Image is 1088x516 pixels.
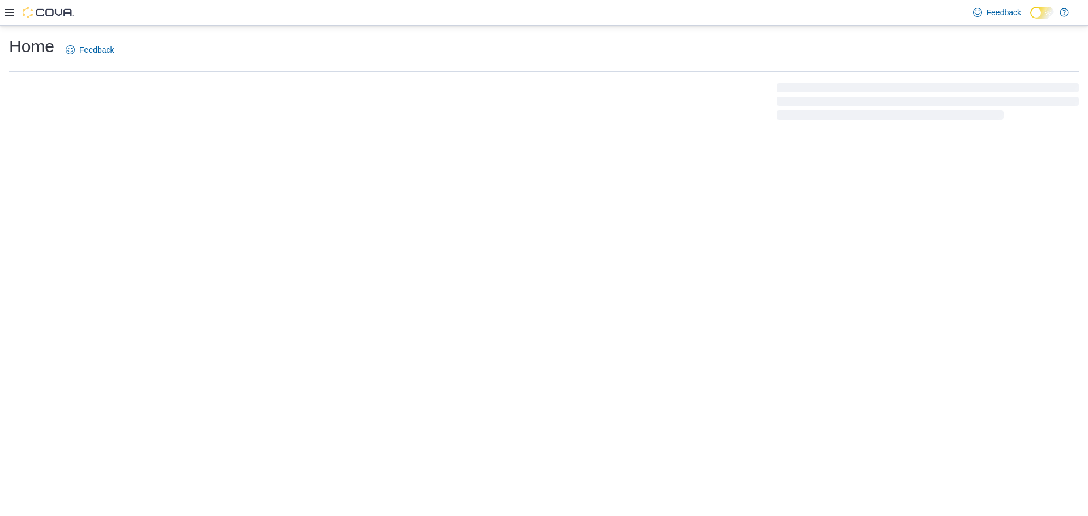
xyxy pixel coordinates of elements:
[79,44,114,56] span: Feedback
[23,7,74,18] img: Cova
[777,86,1079,122] span: Loading
[9,35,54,58] h1: Home
[1030,7,1054,19] input: Dark Mode
[61,39,118,61] a: Feedback
[987,7,1021,18] span: Feedback
[968,1,1026,24] a: Feedback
